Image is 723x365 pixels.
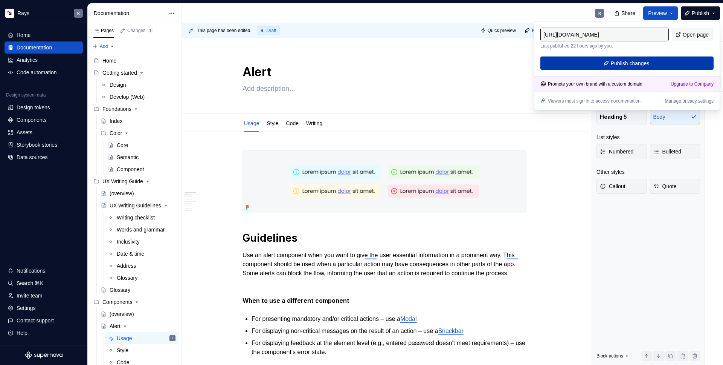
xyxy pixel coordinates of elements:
[264,115,281,131] div: Style
[681,6,720,20] button: Publish
[105,272,178,284] a: Glossary
[17,141,57,149] div: Storybook stories
[5,290,83,302] a: Invite team
[596,179,647,194] button: Callout
[197,28,252,34] span: This page has been edited.
[650,179,700,194] button: Quote
[110,117,122,125] div: Index
[117,274,137,282] div: Glossary
[5,314,83,327] button: Contact support
[643,6,678,20] button: Preview
[77,10,80,16] div: R
[98,308,178,320] a: (overview)
[5,101,83,113] a: Design tokens
[243,150,527,213] img: 41d5a6ae-e06b-4c36-9db2-c78835104ac7.png
[98,187,178,199] a: (overview)
[117,262,136,270] div: Address
[98,115,178,127] a: Index
[90,41,117,52] button: Add
[611,60,650,67] span: Publish changes
[17,104,50,111] div: Design tokens
[540,81,644,87] div: Promote your own brand with a custom domain.
[400,316,417,322] a: Modal
[17,116,46,124] div: Components
[117,334,132,342] div: Usage
[90,67,178,79] a: Getting started
[102,298,132,306] div: Components
[105,139,178,151] a: Core
[540,57,714,70] button: Publish changes
[17,129,32,136] div: Assets
[105,260,178,272] a: Address
[110,322,120,330] div: Alert
[117,347,128,354] div: Style
[650,144,700,159] button: Bulleted
[596,109,647,124] button: Heading 5
[25,351,63,359] a: Supernova Logo
[172,334,173,342] div: R
[110,93,145,101] div: Develop (Web)
[110,81,126,89] div: Design
[117,226,165,233] div: Words and grammar
[600,113,627,121] span: Heading 5
[2,5,86,21] button: RaysR
[17,9,29,17] div: Rays
[6,92,46,98] div: Design system data
[110,129,122,137] div: Color
[648,9,667,17] span: Preview
[17,329,27,337] div: Help
[105,332,178,344] a: UsageR
[98,284,178,296] a: Glossary
[102,69,137,77] div: Getting started
[283,115,302,131] div: Code
[17,31,31,39] div: Home
[105,212,178,224] a: Writing checklist
[488,28,516,34] span: Quick preview
[102,105,131,113] div: Foundations
[17,279,44,287] div: Search ⌘K
[5,126,83,138] a: Assets
[5,302,83,314] a: Settings
[93,28,114,34] div: Pages
[532,28,565,34] span: Publish changes
[100,43,108,49] span: Add
[102,178,143,185] div: UX Writing Guide
[596,351,630,361] div: Block actions
[105,224,178,236] a: Words and grammar
[5,54,83,66] a: Analytics
[600,148,633,155] span: Numbered
[105,151,178,163] a: Semantic
[252,314,527,324] p: For presenting mandatory and/or critical actions – use a
[98,79,178,91] a: Design
[692,9,709,17] span: Publish
[600,182,625,190] span: Callout
[5,277,83,289] button: Search ⌘K
[17,304,36,312] div: Settings
[5,327,83,339] button: Help
[17,267,45,275] div: Notifications
[117,141,128,149] div: Core
[5,265,83,277] button: Notifications
[306,120,322,126] a: Writing
[117,250,144,258] div: Date & time
[665,98,714,104] button: Manage privacy settings
[17,317,54,324] div: Contact support
[127,28,153,34] div: Changes
[17,69,57,76] div: Code automation
[105,236,178,248] a: Inclusivity
[117,238,140,245] div: Inclusivity
[117,214,155,221] div: Writing checklist
[105,344,178,356] a: Style
[98,199,178,212] a: UX Writing Guidelines
[90,296,178,308] div: Components
[243,251,527,278] p: Use an alert component when you want to give the user essential information in a prominent way. T...
[90,103,178,115] div: Foundations
[596,168,625,176] div: Other styles
[653,182,677,190] span: Quote
[671,81,714,87] a: Upgrade to Company
[102,57,116,64] div: Home
[5,151,83,163] a: Data sources
[17,44,52,51] div: Documentation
